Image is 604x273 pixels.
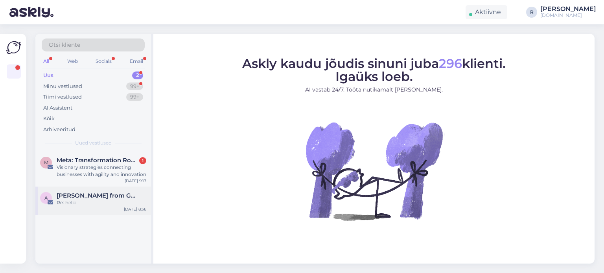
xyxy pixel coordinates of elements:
[126,82,143,90] div: 99+
[57,157,138,164] span: Meta: Transformation Roadmap
[540,12,596,18] div: [DOMAIN_NAME]
[466,5,507,19] div: Aktiivne
[303,100,445,242] img: No Chat active
[242,86,506,94] p: AI vastab 24/7. Tööta nutikamalt [PERSON_NAME].
[66,56,79,66] div: Web
[49,41,80,49] span: Otsi kliente
[44,195,48,201] span: A
[43,71,53,79] div: Uus
[526,7,537,18] div: R
[57,199,146,206] div: Re: hello
[94,56,113,66] div: Socials
[43,126,75,134] div: Arhiveeritud
[42,56,51,66] div: All
[43,104,72,112] div: AI Assistent
[43,115,55,123] div: Kõik
[6,40,21,55] img: Askly Logo
[75,139,112,147] span: Uued vestlused
[44,159,48,165] span: M
[126,93,143,101] div: 99+
[43,93,82,101] div: Tiimi vestlused
[57,192,138,199] span: Arshak from GTranslate
[139,157,146,164] div: 1
[124,206,146,212] div: [DATE] 8:36
[125,178,146,184] div: [DATE] 9:17
[128,56,145,66] div: Email
[132,71,143,79] div: 2
[540,6,596,12] div: [PERSON_NAME]
[43,82,82,90] div: Minu vestlused
[242,56,506,84] span: Askly kaudu jõudis sinuni juba klienti. Igaüks loeb.
[540,6,599,18] a: [PERSON_NAME][DOMAIN_NAME]
[57,164,146,178] div: Visionary strategies connecting businesses with agility and innovation
[439,56,462,71] span: 296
